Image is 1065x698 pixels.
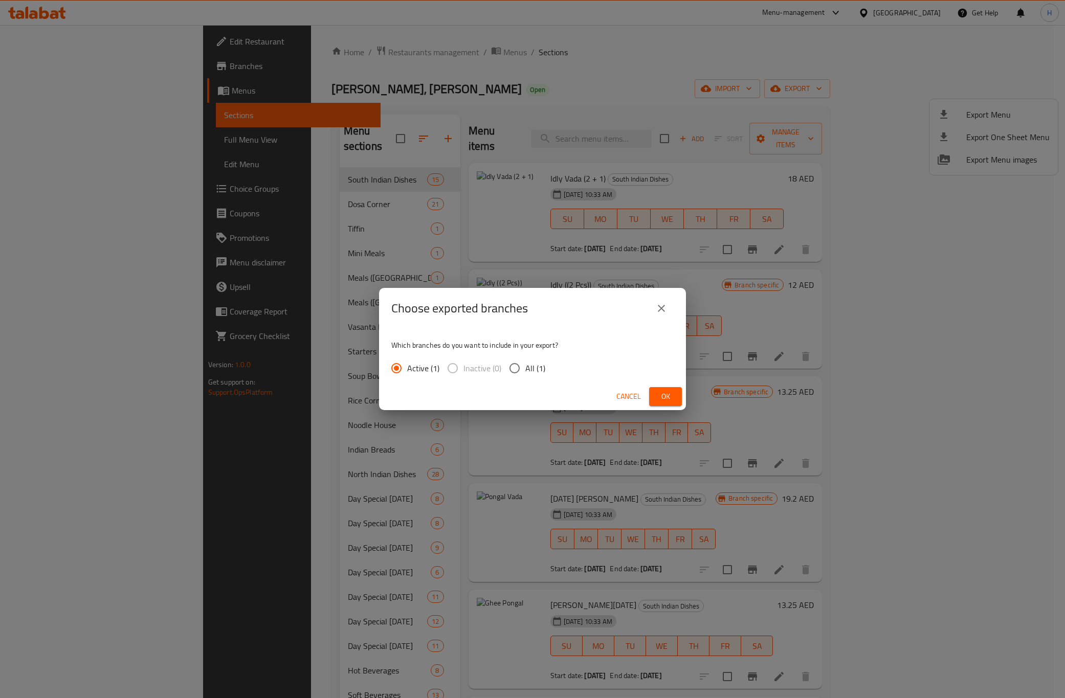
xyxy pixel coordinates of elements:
button: Cancel [612,387,645,406]
h2: Choose exported branches [391,300,528,317]
button: Ok [649,387,682,406]
span: Cancel [616,390,641,403]
p: Which branches do you want to include in your export? [391,340,674,350]
span: All (1) [525,362,545,374]
span: Inactive (0) [463,362,501,374]
span: Active (1) [407,362,439,374]
button: close [649,296,674,321]
span: Ok [657,390,674,403]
